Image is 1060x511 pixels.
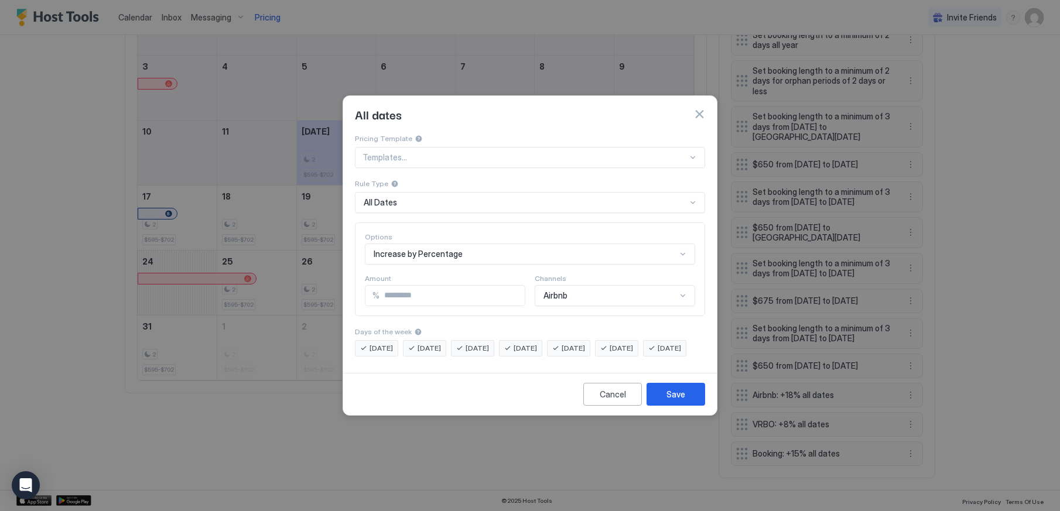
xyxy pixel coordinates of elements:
[562,343,585,354] span: [DATE]
[370,343,393,354] span: [DATE]
[543,290,567,301] span: Airbnb
[647,383,705,406] button: Save
[666,388,685,400] div: Save
[600,388,626,400] div: Cancel
[372,290,379,301] span: %
[374,249,463,259] span: Increase by Percentage
[610,343,633,354] span: [DATE]
[365,274,391,283] span: Amount
[364,197,397,208] span: All Dates
[365,232,392,241] span: Options
[466,343,489,354] span: [DATE]
[583,383,642,406] button: Cancel
[355,134,412,143] span: Pricing Template
[658,343,681,354] span: [DATE]
[535,274,566,283] span: Channels
[12,471,40,499] div: Open Intercom Messenger
[355,179,388,188] span: Rule Type
[355,327,412,336] span: Days of the week
[355,105,402,123] span: All dates
[379,286,525,306] input: Input Field
[418,343,441,354] span: [DATE]
[514,343,537,354] span: [DATE]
